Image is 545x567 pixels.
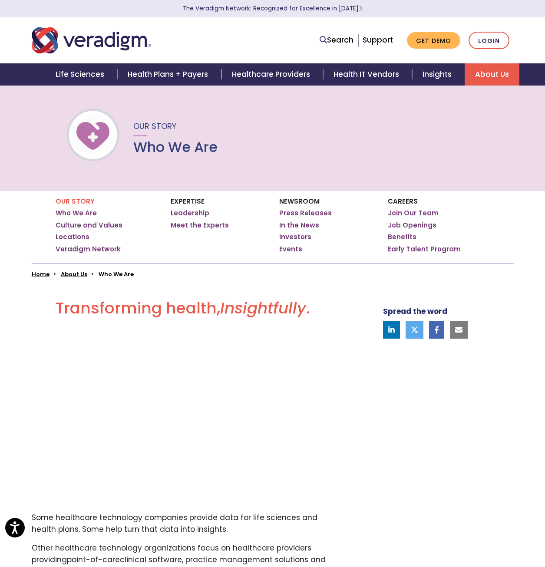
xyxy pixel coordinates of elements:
span: Learn More [359,4,363,13]
a: Benefits [388,233,416,241]
a: Health IT Vendors [323,63,412,86]
a: Get Demo [407,32,460,49]
a: About Us [465,63,519,86]
a: Life Sciences [45,63,117,86]
strong: Spread the word [383,306,447,316]
a: Events [279,245,302,254]
a: Job Openings [388,221,436,230]
a: Press Releases [279,209,332,218]
a: Leadership [171,209,209,218]
a: Investors [279,233,311,241]
a: Culture and Values [56,221,122,230]
a: Insights [412,63,465,86]
a: The Veradigm Network: Recognized for Excellence in [DATE]Learn More [183,4,363,13]
a: Login [469,32,509,49]
a: Health Plans + Payers [117,63,221,86]
a: Support [363,35,393,45]
a: In the News [279,221,319,230]
em: Insightfully [220,297,306,319]
a: Early Talent Program [388,245,461,254]
a: Home [32,270,50,278]
span: Our Story [133,121,176,132]
a: Locations [56,233,89,241]
a: Search [320,34,353,46]
h2: Transforming health, . [32,299,334,324]
a: Veradigm Network [56,245,121,254]
img: Veradigm logo [32,26,151,55]
a: Healthcare Providers [221,63,323,86]
h1: Who We Are [133,139,218,155]
p: Some healthcare technology companies provide data for life sciences and health plans. Some help t... [32,512,334,535]
a: Who We Are [56,209,97,218]
a: Meet the Experts [171,221,229,230]
iframe: YouTube video player [32,331,334,501]
a: Join Our Team [388,209,439,218]
a: About Us [61,270,87,278]
span: point-of-care [67,554,120,565]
